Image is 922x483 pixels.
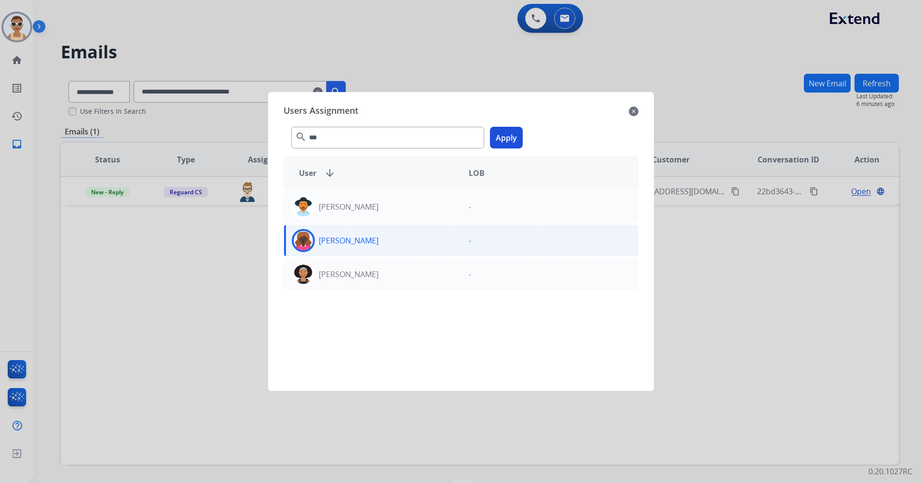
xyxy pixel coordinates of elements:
[295,131,307,143] mat-icon: search
[291,167,461,179] div: User
[284,104,358,119] span: Users Assignment
[469,235,471,246] p: -
[319,235,379,246] p: [PERSON_NAME]
[629,106,638,117] mat-icon: close
[319,268,379,280] p: [PERSON_NAME]
[469,268,471,280] p: -
[469,167,485,179] span: LOB
[469,201,471,213] p: -
[490,127,523,148] button: Apply
[319,201,379,213] p: [PERSON_NAME]
[324,167,336,179] mat-icon: arrow_downward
